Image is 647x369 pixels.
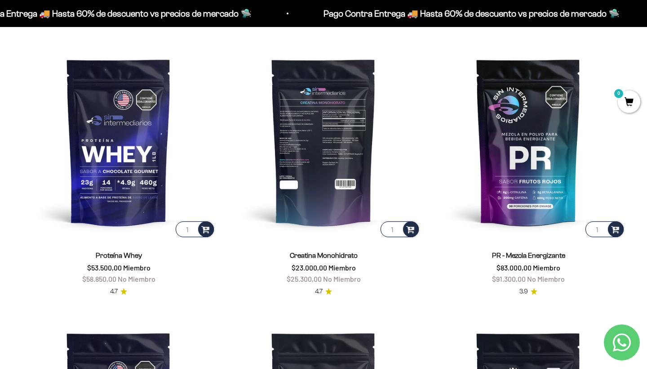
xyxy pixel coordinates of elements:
[96,252,142,259] a: Proteína Whey
[315,287,332,297] a: 4.74.7 de 5.0 estrellas
[110,287,118,297] span: 4.7
[533,263,560,272] span: Miembro
[315,287,323,297] span: 4.7
[118,274,155,283] span: No Miembro
[527,274,565,283] span: No Miembro
[519,287,528,297] span: 3.9
[492,274,526,283] span: $91.300,00
[59,6,355,21] p: Pago Contra Entrega 🚚 Hasta 60% de descuento vs precios de mercado 🛸
[110,287,127,297] a: 4.74.7 de 5.0 estrellas
[328,263,356,272] span: Miembro
[618,98,640,108] a: 0
[519,287,537,297] a: 3.93.9 de 5.0 estrellas
[292,263,327,272] span: $23.000,00
[287,274,322,283] span: $25.300,00
[290,252,358,259] a: Creatina Monohidrato
[123,263,151,272] span: Miembro
[496,263,532,272] span: $83.000,00
[82,274,116,283] span: $58.850,00
[323,274,361,283] span: No Miembro
[87,263,122,272] span: $53.500,00
[613,88,624,99] mark: 0
[492,252,565,259] a: PR - Mezcla Energizante
[226,45,421,239] img: Creatina Monohidrato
